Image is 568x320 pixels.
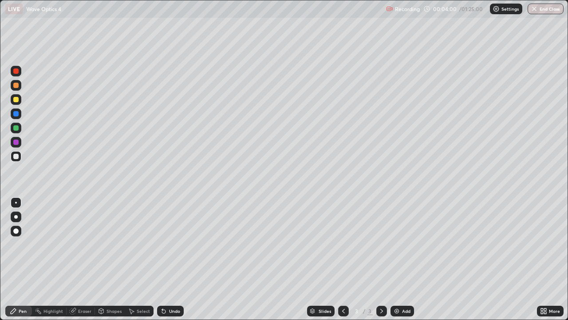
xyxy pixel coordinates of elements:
p: LIVE [8,5,20,12]
div: Select [137,309,150,313]
img: add-slide-button [393,308,400,315]
div: More [549,309,560,313]
p: Settings [501,7,519,11]
div: / [363,308,366,314]
div: 3 [367,307,373,315]
div: Add [402,309,410,313]
img: end-class-cross [531,5,538,12]
div: Undo [169,309,180,313]
div: Shapes [106,309,122,313]
button: End Class [528,4,564,14]
div: Slides [319,309,331,313]
div: Eraser [78,309,91,313]
div: Pen [19,309,27,313]
p: Recording [395,6,420,12]
p: Wave Optics 4 [26,5,61,12]
img: class-settings-icons [493,5,500,12]
div: Highlight [43,309,63,313]
div: 3 [352,308,361,314]
img: recording.375f2c34.svg [386,5,393,12]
